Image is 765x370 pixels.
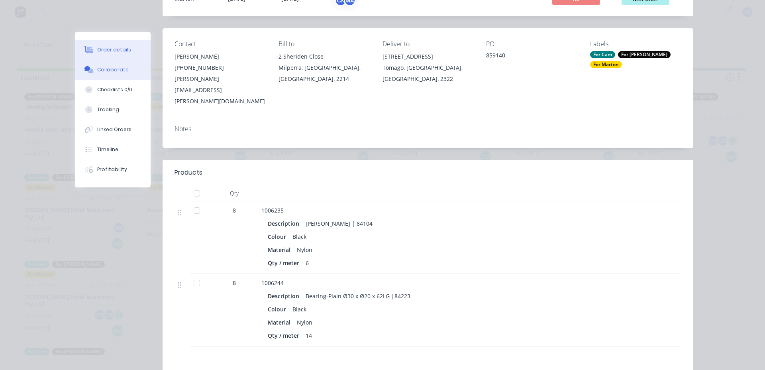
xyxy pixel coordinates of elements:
[268,303,289,315] div: Colour
[382,40,474,48] div: Deliver to
[382,62,474,85] div: Tomago, [GEOGRAPHIC_DATA], [GEOGRAPHIC_DATA], 2322
[590,51,615,58] div: For Cam
[75,120,151,140] button: Linked Orders
[175,168,202,177] div: Products
[175,73,266,107] div: [PERSON_NAME][EMAIL_ADDRESS][PERSON_NAME][DOMAIN_NAME]
[75,159,151,179] button: Profitability
[97,166,127,173] div: Profitability
[268,330,302,341] div: Qty / meter
[590,40,681,48] div: Labels
[75,40,151,60] button: Order details
[302,257,312,269] div: 6
[279,62,370,85] div: Milperra, [GEOGRAPHIC_DATA], [GEOGRAPHIC_DATA], 2214
[97,146,118,153] div: Timeline
[75,60,151,80] button: Collaborate
[233,279,236,287] span: 8
[261,279,284,287] span: 1006244
[268,317,294,328] div: Material
[294,244,316,256] div: Nylon
[268,257,302,269] div: Qty / meter
[175,51,266,107] div: [PERSON_NAME][PHONE_NUMBER][PERSON_NAME][EMAIL_ADDRESS][PERSON_NAME][DOMAIN_NAME]
[302,290,414,302] div: Bearing-Plain Ø30 x Ø20 x 62LG |84223
[268,231,289,242] div: Colour
[382,51,474,85] div: [STREET_ADDRESS]Tomago, [GEOGRAPHIC_DATA], [GEOGRAPHIC_DATA], 2322
[618,51,671,58] div: For [PERSON_NAME]
[97,46,131,53] div: Order details
[75,80,151,100] button: Checklists 0/0
[289,303,310,315] div: Black
[279,51,370,62] div: 2 Sheriden Close
[97,86,132,93] div: Checklists 0/0
[75,100,151,120] button: Tracking
[382,51,474,62] div: [STREET_ADDRESS]
[268,290,302,302] div: Description
[233,206,236,215] span: 8
[268,218,302,229] div: Description
[175,51,266,62] div: [PERSON_NAME]
[294,317,316,328] div: Nylon
[261,207,284,214] span: 1006235
[268,244,294,256] div: Material
[302,218,376,229] div: [PERSON_NAME] | 84104
[97,66,129,73] div: Collaborate
[486,51,577,62] div: 859140
[279,51,370,85] div: 2 Sheriden CloseMilperra, [GEOGRAPHIC_DATA], [GEOGRAPHIC_DATA], 2214
[279,40,370,48] div: Bill to
[289,231,310,242] div: Black
[75,140,151,159] button: Timeline
[302,330,315,341] div: 14
[486,40,577,48] div: PO
[97,106,119,113] div: Tracking
[97,126,131,133] div: Linked Orders
[175,40,266,48] div: Contact
[210,185,258,201] div: Qty
[175,125,681,133] div: Notes
[590,61,622,68] div: For Marton
[175,62,266,73] div: [PHONE_NUMBER]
